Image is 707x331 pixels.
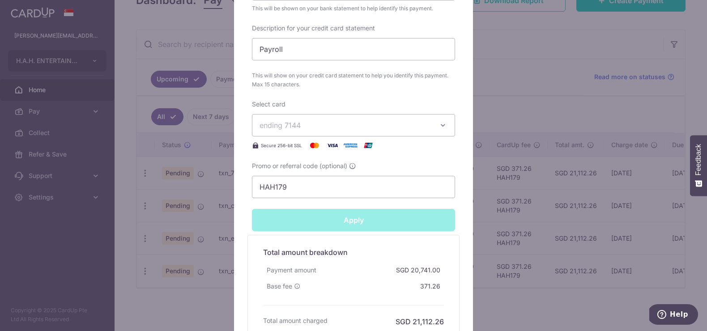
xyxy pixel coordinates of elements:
span: Secure 256-bit SSL [261,142,302,149]
span: This will show on your credit card statement to help you identify this payment. Max 15 characters. [252,71,455,89]
iframe: Opens a widget where you can find more information [649,304,698,327]
button: ending 7144 [252,114,455,136]
label: Description for your credit card statement [252,24,375,33]
span: Promo or referral code (optional) [252,161,347,170]
img: American Express [341,140,359,151]
h6: SGD 21,112.26 [396,316,444,327]
span: This will be shown on your bank statement to help identify this payment. [252,4,455,13]
div: Payment amount [263,262,320,278]
img: Visa [324,140,341,151]
h5: Total amount breakdown [263,247,444,258]
img: UnionPay [359,140,377,151]
span: Base fee [267,282,292,291]
img: Mastercard [306,140,324,151]
div: 371.26 [417,278,444,294]
button: Feedback - Show survey [690,135,707,196]
label: Select card [252,100,285,109]
div: SGD 20,741.00 [392,262,444,278]
h6: Total amount charged [263,316,328,325]
span: ending 7144 [260,121,301,130]
span: Feedback [694,144,703,175]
